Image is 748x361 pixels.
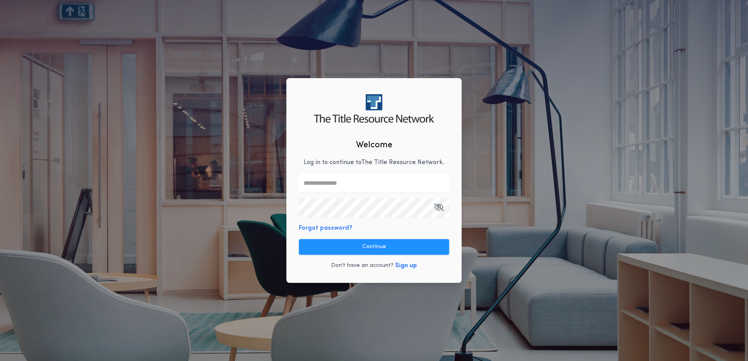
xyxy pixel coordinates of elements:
[299,239,449,255] button: Continue
[299,223,352,233] button: Forgot password?
[395,261,417,270] button: Sign up
[314,94,434,123] img: logo
[331,262,394,270] p: Don't have an account?
[356,139,392,152] h2: Welcome
[304,158,444,167] p: Log in to continue to The Title Resource Network .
